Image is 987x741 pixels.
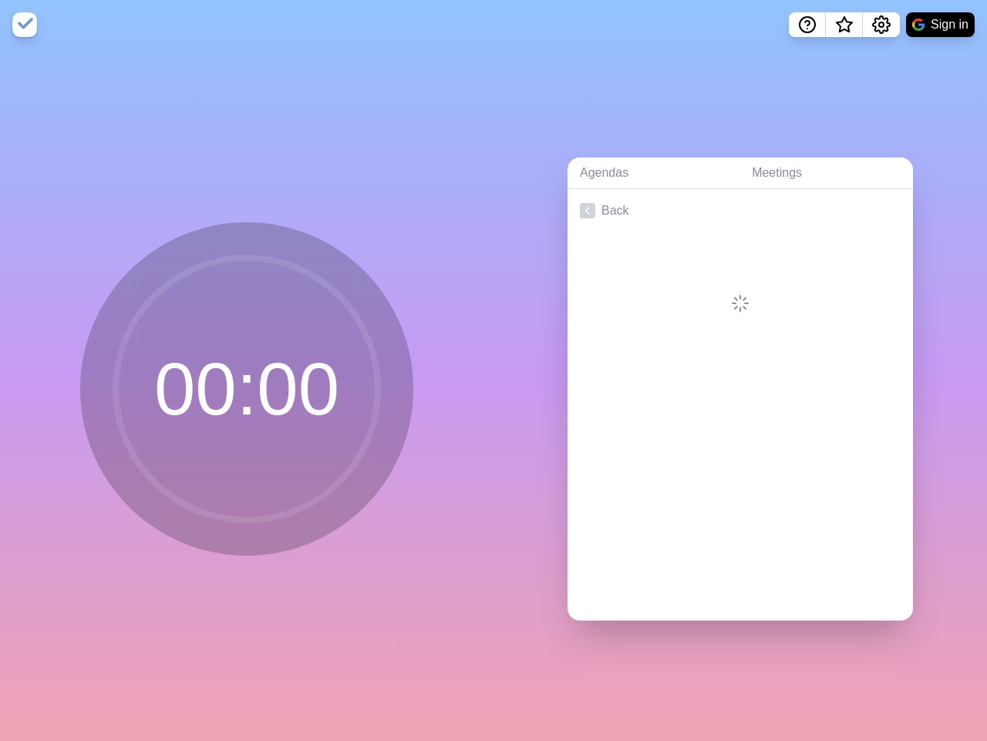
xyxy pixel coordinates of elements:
[568,157,739,189] a: Agendas
[826,12,863,37] button: What’s new
[863,12,900,37] button: Settings
[906,12,975,37] button: Sign in
[739,157,913,189] a: Meetings
[912,19,925,31] img: google logo
[12,12,37,37] img: timeblocks logo
[789,12,826,37] button: Help
[568,189,913,232] a: Back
